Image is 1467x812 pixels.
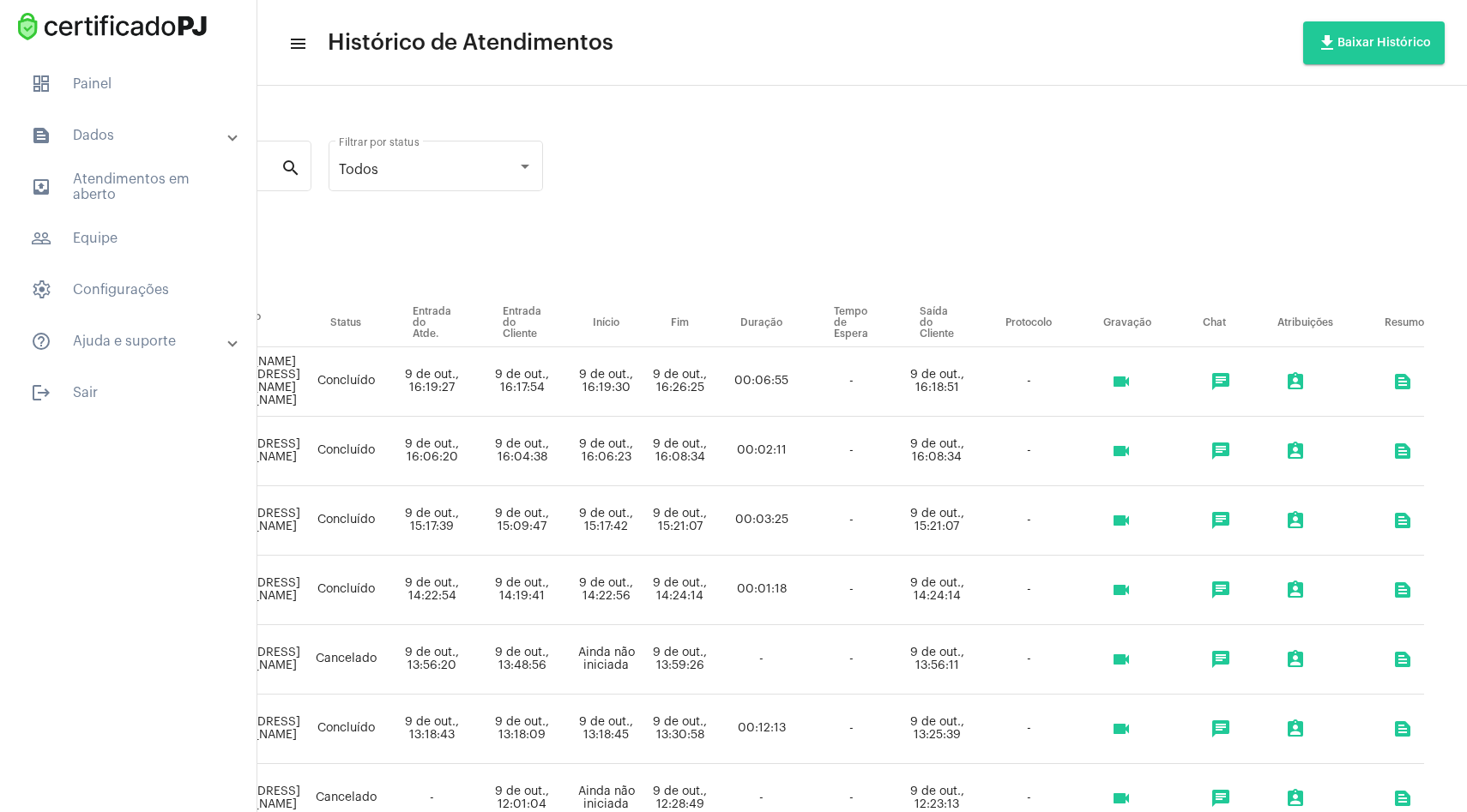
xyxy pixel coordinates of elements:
[31,331,229,352] mat-panel-title: Ajuda e suporte
[1256,503,1355,538] mat-chip-list: selection
[1317,37,1431,49] span: Baixar Histórico
[31,177,51,197] mat-icon: sidenav icon
[288,33,305,54] mat-icon: sidenav icon
[1082,573,1173,607] mat-chip-list: selection
[1181,712,1247,746] mat-chip-list: selection
[1210,788,1231,809] mat-icon: chat
[808,625,894,695] td: -
[387,695,477,764] td: 9 de out., 13:18:43
[1317,33,1337,53] mat-icon: file_download
[387,625,477,695] td: 9 de out., 13:56:20
[1082,434,1173,468] mat-chip-list: selection
[715,347,808,417] td: 00:06:55
[894,486,980,556] td: 9 de out., 15:21:07
[715,695,808,764] td: 00:12:13
[980,556,1078,625] td: -
[894,695,980,764] td: 9 de out., 13:25:39
[567,299,645,347] th: Início
[10,115,257,156] mat-expansion-panel-header: sidenav iconDados
[305,625,387,695] td: Cancelado
[305,695,387,764] td: Concluído
[715,556,808,625] td: 00:01:18
[1181,573,1247,607] mat-chip-list: selection
[980,486,1078,556] td: -
[17,372,239,413] span: Sair
[567,695,645,764] td: 9 de out., 13:18:45
[808,347,894,417] td: -
[808,556,894,625] td: -
[894,625,980,695] td: 9 de out., 13:56:11
[1363,573,1424,607] mat-chip-list: selection
[387,299,477,347] th: Entrada do Atde.
[387,486,477,556] td: 9 de out., 15:17:39
[1210,580,1231,600] mat-icon: chat
[715,486,808,556] td: 00:03:25
[1285,371,1306,392] mat-icon: assignment_ind
[1285,719,1306,739] mat-icon: assignment_ind
[645,347,715,417] td: 9 de out., 16:26:25
[808,417,894,486] td: -
[1303,21,1445,64] button: Baixar Histórico
[1078,299,1177,347] th: Gravação
[1256,573,1355,607] mat-chip-list: selection
[477,486,567,556] td: 9 de out., 15:09:47
[894,556,980,625] td: 9 de out., 14:24:14
[305,417,387,486] td: Concluído
[1111,441,1132,461] mat-icon: videocam
[1082,642,1173,677] mat-chip-list: selection
[894,347,980,417] td: 9 de out., 16:18:51
[1256,364,1355,399] mat-chip-list: selection
[1181,434,1247,468] mat-chip-list: selection
[1111,510,1132,531] mat-icon: videocam
[328,29,613,57] span: Histórico de Atendimentos
[1392,371,1413,392] mat-icon: text_snippet_outlined
[31,74,51,94] span: sidenav icon
[808,486,894,556] td: -
[645,299,715,347] th: Fim
[1256,434,1355,468] mat-chip-list: selection
[1111,649,1132,670] mat-icon: videocam
[715,417,808,486] td: 00:02:11
[17,63,239,105] span: Painel
[477,299,567,347] th: Entrada do Cliente
[980,347,1078,417] td: -
[567,347,645,417] td: 9 de out., 16:19:30
[477,347,567,417] td: 9 de out., 16:17:54
[894,299,980,347] th: Saída do Cliente
[1210,510,1231,531] mat-icon: chat
[31,125,51,146] mat-icon: sidenav icon
[1285,580,1306,600] mat-icon: assignment_ind
[1210,371,1231,392] mat-icon: chat
[1363,503,1424,538] mat-chip-list: selection
[567,417,645,486] td: 9 de out., 16:06:23
[1111,719,1132,739] mat-icon: videocam
[305,556,387,625] td: Concluído
[305,299,387,347] th: Status
[31,331,51,352] mat-icon: sidenav icon
[10,321,257,362] mat-expansion-panel-header: sidenav iconAjuda e suporte
[1392,580,1413,600] mat-icon: text_snippet_outlined
[1111,788,1132,809] mat-icon: videocam
[1210,649,1231,670] mat-icon: chat
[17,218,239,259] span: Equipe
[1111,371,1132,392] mat-icon: videocam
[31,382,51,403] mat-icon: sidenav icon
[1252,299,1359,347] th: Atribuições
[281,157,301,177] mat-icon: search
[477,625,567,695] td: 9 de out., 13:48:56
[567,625,645,695] td: Ainda não iniciada
[567,556,645,625] td: 9 de out., 14:22:56
[715,299,808,347] th: Duração
[808,299,894,347] th: Tempo de Espera
[1082,712,1173,746] mat-chip-list: selection
[1285,510,1306,531] mat-icon: assignment_ind
[305,486,387,556] td: Concluído
[1210,719,1231,739] mat-icon: chat
[1359,299,1424,347] th: Resumo
[17,166,239,208] span: Atendimentos em aberto
[980,695,1078,764] td: -
[1363,434,1424,468] mat-chip-list: selection
[1363,712,1424,746] mat-chip-list: selection
[645,417,715,486] td: 9 de out., 16:08:34
[894,417,980,486] td: 9 de out., 16:08:34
